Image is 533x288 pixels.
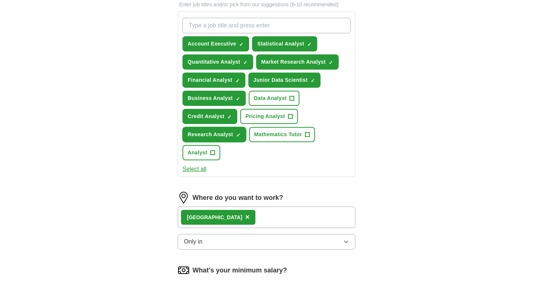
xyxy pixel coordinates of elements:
[254,131,302,138] span: Mathematics Tutor
[254,94,287,102] span: Data Analyst
[249,127,315,142] button: Mathematics Tutor
[248,73,321,88] button: Junior Data Scientist✓
[245,213,250,221] span: ×
[307,41,312,47] span: ✓
[192,193,283,203] label: Where do you want to work?
[261,58,326,66] span: Market Research Analyst
[252,36,317,51] button: Statistical Analyst✓
[188,58,240,66] span: Quantitative Analyst
[178,264,190,276] img: salary.png
[184,237,202,246] span: Only in
[188,113,224,120] span: Credit Analyst
[182,165,207,174] button: Select all
[188,94,233,102] span: Business Analyst
[182,127,246,142] button: Research Analyst✓
[256,54,339,70] button: Market Research Analyst✓
[254,76,308,84] span: Junior Data Scientist
[182,36,249,51] button: Account Executive✓
[178,192,190,204] img: location.png
[245,212,250,223] button: ×
[245,113,285,120] span: Pricing Analyst
[182,18,351,33] input: Type a job title and press enter
[182,109,237,124] button: Credit Analyst✓
[249,91,300,106] button: Data Analyst
[239,41,244,47] span: ✓
[240,109,298,124] button: Pricing Analyst
[182,91,246,106] button: Business Analyst✓
[236,96,240,102] span: ✓
[178,1,355,9] p: Enter job titles and/or pick from our suggestions (6-10 recommended)
[227,114,232,120] span: ✓
[329,60,333,66] span: ✓
[178,234,355,250] button: Only in
[235,78,240,84] span: ✓
[182,73,245,88] button: Financial Analyst✓
[182,145,220,160] button: Analyst
[236,132,241,138] span: ✓
[188,131,233,138] span: Research Analyst
[192,265,287,275] label: What's your minimum salary?
[257,40,304,48] span: Statistical Analyst
[188,40,236,48] span: Account Executive
[243,60,248,66] span: ✓
[188,149,207,157] span: Analyst
[188,76,232,84] span: Financial Analyst
[182,54,253,70] button: Quantitative Analyst✓
[311,78,315,84] span: ✓
[187,214,242,221] div: [GEOGRAPHIC_DATA]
